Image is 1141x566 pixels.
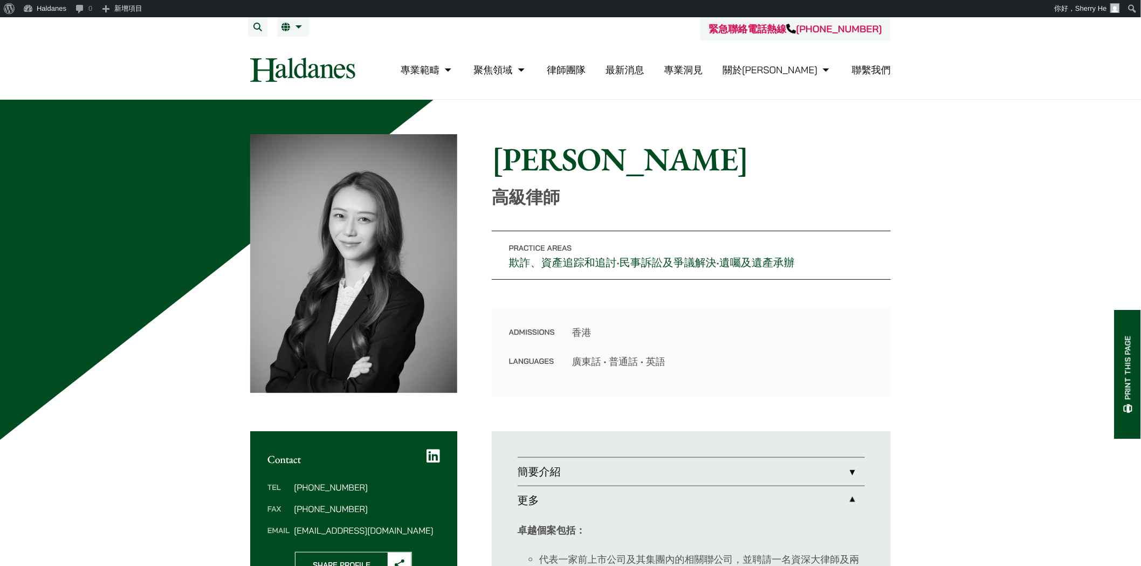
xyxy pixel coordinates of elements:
[572,354,874,369] dd: 廣東話 • 普通話 • 英語
[719,256,795,270] a: 遺囑及遺產承辦
[606,64,644,76] a: 最新消息
[518,458,865,486] a: 簡要介紹
[509,325,555,354] dt: Admissions
[547,64,586,76] a: 律師團隊
[852,64,891,76] a: 聯繫我們
[664,64,703,76] a: 專業洞見
[294,526,439,535] dd: [EMAIL_ADDRESS][DOMAIN_NAME]
[723,64,832,76] a: 關於何敦
[267,505,290,526] dt: Fax
[250,58,355,82] img: Logo of Haldanes
[1075,4,1107,12] span: Sherry He
[492,187,891,208] p: 高級律師
[294,505,439,513] dd: [PHONE_NUMBER]
[620,256,717,270] a: 民事訴訟及爭議解決
[509,354,555,369] dt: Languages
[294,483,439,492] dd: [PHONE_NUMBER]
[267,483,290,505] dt: Tel
[267,453,440,466] h2: Contact
[518,524,586,536] strong: 卓越個案包括：
[572,325,874,340] dd: 香港
[709,23,882,35] a: 緊急聯絡電話熱線[PHONE_NUMBER]
[509,256,617,270] a: 欺詐、資產追踪和追討
[248,17,267,37] button: Search
[492,231,891,280] p: • •
[281,23,305,31] a: 繁
[401,64,454,76] a: 專業範疇
[474,64,527,76] a: 聚焦領域
[518,486,865,514] a: 更多
[427,448,440,464] a: LinkedIn
[267,526,290,535] dt: Email
[509,243,572,253] span: Practice Areas
[492,140,891,178] h1: [PERSON_NAME]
